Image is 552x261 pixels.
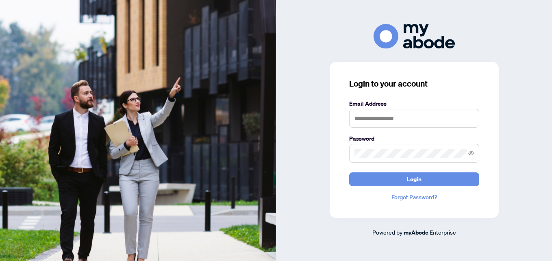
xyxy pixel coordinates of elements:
span: eye-invisible [468,150,474,156]
a: Forgot Password? [349,193,479,202]
button: Login [349,172,479,186]
label: Email Address [349,99,479,108]
span: Powered by [372,228,402,236]
h3: Login to your account [349,78,479,89]
a: myAbode [404,228,428,237]
span: Login [407,173,422,186]
img: ma-logo [374,24,455,49]
label: Password [349,134,479,143]
span: Enterprise [430,228,456,236]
